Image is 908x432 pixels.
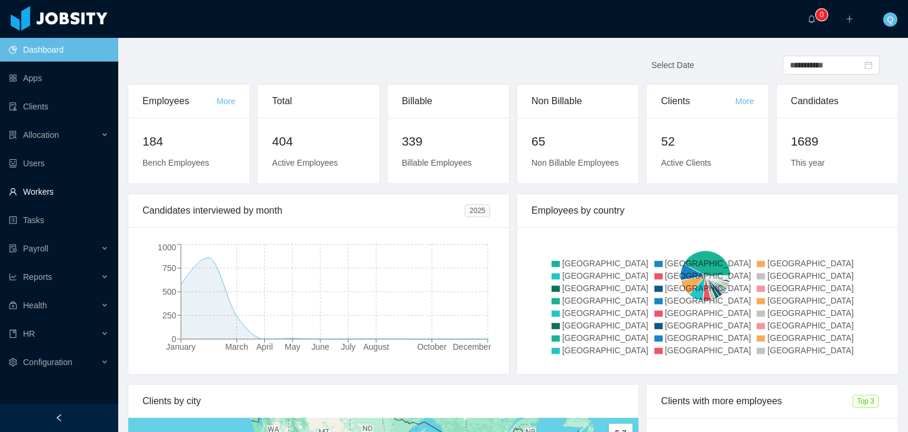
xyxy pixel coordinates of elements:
i: icon: calendar [864,61,873,69]
span: [GEOGRAPHIC_DATA] [767,346,854,355]
span: Payroll [23,244,48,253]
div: Billable [402,85,495,118]
span: Non Billable Employees [531,158,619,167]
span: [GEOGRAPHIC_DATA] [562,296,648,305]
div: Employees by country [531,194,884,227]
h2: 52 [661,132,754,151]
span: Configuration [23,357,72,367]
a: icon: profileTasks [9,208,109,232]
span: Active Clients [661,158,711,167]
div: Candidates [791,85,884,118]
span: [GEOGRAPHIC_DATA] [665,346,751,355]
div: Employees [142,85,216,118]
div: Clients by city [142,385,624,418]
a: More [735,96,754,106]
tspan: 1000 [158,243,176,252]
tspan: 250 [163,311,177,320]
div: Total [272,85,365,118]
span: [GEOGRAPHIC_DATA] [562,321,648,330]
tspan: March [225,342,248,352]
span: [GEOGRAPHIC_DATA] [767,321,854,330]
span: [GEOGRAPHIC_DATA] [665,321,751,330]
span: [GEOGRAPHIC_DATA] [562,308,648,318]
span: Health [23,301,47,310]
span: Bench Employees [142,158,209,167]
span: [GEOGRAPHIC_DATA] [562,271,648,281]
h2: 1689 [791,132,884,151]
span: Billable Employees [402,158,472,167]
tspan: 500 [163,287,177,296]
h2: 339 [402,132,495,151]
span: [GEOGRAPHIC_DATA] [562,259,648,268]
a: icon: userWorkers [9,180,109,204]
i: icon: bell [808,15,816,23]
span: [GEOGRAPHIC_DATA] [767,296,854,305]
i: icon: file-protect [9,244,17,253]
div: Non Billable [531,85,624,118]
span: Select Date [651,60,694,70]
tspan: December [453,342,491,352]
span: Q [887,12,894,27]
span: [GEOGRAPHIC_DATA] [562,333,648,343]
tspan: June [312,342,330,352]
span: Allocation [23,130,59,140]
span: [GEOGRAPHIC_DATA] [665,296,751,305]
tspan: January [166,342,196,352]
tspan: July [341,342,356,352]
span: 2025 [465,204,490,217]
h2: 184 [142,132,235,151]
h2: 65 [531,132,624,151]
div: Clients [661,85,735,118]
span: [GEOGRAPHIC_DATA] [767,308,854,318]
i: icon: setting [9,358,17,366]
span: [GEOGRAPHIC_DATA] [767,259,854,268]
span: [GEOGRAPHIC_DATA] [665,283,751,293]
span: [GEOGRAPHIC_DATA] [665,259,751,268]
span: [GEOGRAPHIC_DATA] [562,346,648,355]
i: icon: medicine-box [9,301,17,310]
sup: 0 [816,9,828,21]
a: icon: robotUsers [9,151,109,175]
h2: 404 [272,132,365,151]
tspan: May [285,342,300,352]
div: Candidates interviewed by month [142,194,465,227]
a: More [216,96,235,106]
i: icon: book [9,330,17,338]
span: This year [791,158,825,167]
tspan: October [417,342,447,352]
span: [GEOGRAPHIC_DATA] [767,283,854,293]
span: Reports [23,272,52,282]
tspan: April [257,342,273,352]
a: icon: auditClients [9,95,109,118]
span: [GEOGRAPHIC_DATA] [767,271,854,281]
i: icon: solution [9,131,17,139]
tspan: August [363,342,389,352]
a: icon: appstoreApps [9,66,109,90]
tspan: 750 [163,263,177,273]
span: Top 3 [852,395,879,408]
span: [GEOGRAPHIC_DATA] [767,333,854,343]
span: Active Employees [272,158,338,167]
i: icon: line-chart [9,273,17,281]
span: [GEOGRAPHIC_DATA] [562,283,648,293]
span: [GEOGRAPHIC_DATA] [665,308,751,318]
tspan: 0 [171,334,176,344]
div: Clients with more employees [661,385,852,418]
span: [GEOGRAPHIC_DATA] [665,333,751,343]
i: icon: plus [845,15,854,23]
span: HR [23,329,35,338]
a: icon: pie-chartDashboard [9,38,109,62]
span: [GEOGRAPHIC_DATA] [665,271,751,281]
